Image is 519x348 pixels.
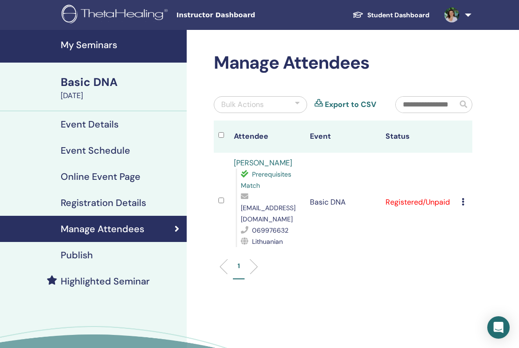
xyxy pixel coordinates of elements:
[252,237,283,246] span: Lithuanian
[61,197,146,208] h4: Registration Details
[61,223,144,234] h4: Manage Attendees
[234,158,292,168] a: [PERSON_NAME]
[61,74,181,90] div: Basic DNA
[305,153,381,252] td: Basic DNA
[61,119,119,130] h4: Event Details
[241,170,291,190] span: Prerequisites Match
[61,39,181,50] h4: My Seminars
[61,171,140,182] h4: Online Event Page
[381,121,457,153] th: Status
[252,226,288,234] span: 069976632
[62,5,171,26] img: logo.png
[487,316,510,339] div: Open Intercom Messenger
[214,52,472,74] h2: Manage Attendees
[61,145,130,156] h4: Event Schedule
[352,11,364,19] img: graduation-cap-white.svg
[61,276,150,287] h4: Highlighted Seminar
[55,74,187,101] a: Basic DNA[DATE]
[444,7,459,22] img: default.jpg
[238,261,240,271] p: 1
[176,10,316,20] span: Instructor Dashboard
[305,121,381,153] th: Event
[61,249,93,261] h4: Publish
[325,99,376,110] a: Export to CSV
[221,99,264,110] div: Bulk Actions
[229,121,305,153] th: Attendee
[345,7,437,24] a: Student Dashboard
[61,90,181,101] div: [DATE]
[241,204,295,223] span: [EMAIL_ADDRESS][DOMAIN_NAME]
